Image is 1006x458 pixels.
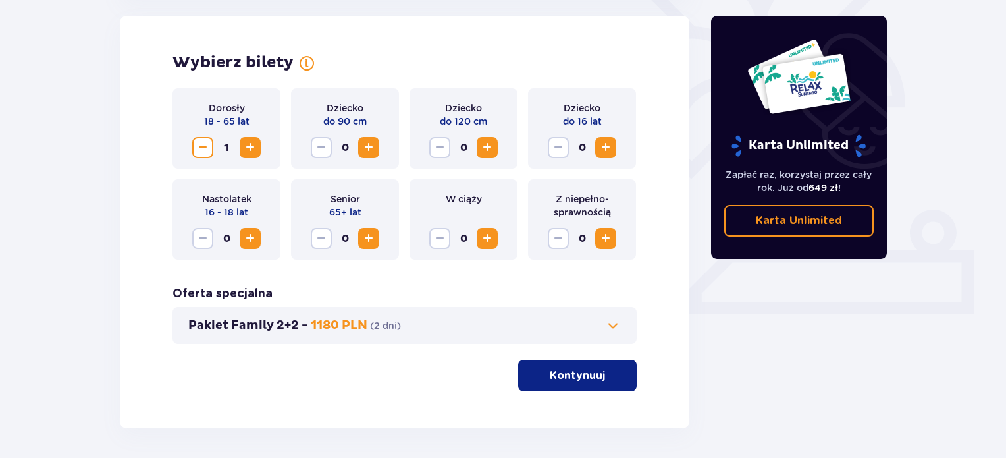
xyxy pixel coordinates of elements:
button: Zmniejsz [192,228,213,249]
button: Zmniejsz [548,228,569,249]
span: 1 [216,137,237,158]
p: do 16 lat [563,115,602,128]
span: 0 [571,137,593,158]
h2: Wybierz bilety [172,53,294,72]
span: 0 [453,137,474,158]
p: Dorosły [209,101,245,115]
button: Zwiększ [595,137,616,158]
span: 0 [334,137,356,158]
button: Zwiększ [477,228,498,249]
p: do 120 cm [440,115,487,128]
p: Pakiet Family 2+2 - [188,318,308,333]
p: Senior [331,192,360,206]
button: Zwiększ [477,137,498,158]
span: 0 [216,228,237,249]
p: 1180 PLN [311,318,367,333]
button: Zmniejsz [548,137,569,158]
button: Zmniejsz [429,137,450,158]
p: 16 - 18 lat [205,206,248,219]
h3: Oferta specjalna [172,286,273,302]
a: Karta Unlimited [724,205,874,237]
span: 0 [571,228,593,249]
p: Dziecko [445,101,482,115]
p: Z niepełno­sprawnością [539,192,625,219]
p: Nastolatek [202,192,251,206]
p: ( 2 dni ) [370,319,401,332]
button: Zmniejsz [311,228,332,249]
p: do 90 cm [323,115,367,128]
img: Dwie karty całoroczne do Suntago z napisem 'UNLIMITED RELAX', na białym tle z tropikalnymi liśćmi... [747,38,851,115]
p: Dziecko [327,101,363,115]
button: Zwiększ [595,228,616,249]
p: Kontynuuj [550,368,605,383]
p: 65+ lat [329,206,361,219]
span: 649 zł [808,183,838,193]
button: Pakiet Family 2+2 -1180 PLN(2 dni) [188,318,621,333]
p: Zapłać raz, korzystaj przez cały rok. Już od ! [724,168,874,194]
button: Zwiększ [358,137,379,158]
button: Zwiększ [240,228,261,249]
span: 0 [334,228,356,249]
button: Kontynuuj [518,360,637,391]
button: Zmniejsz [429,228,450,249]
button: Zwiększ [358,228,379,249]
p: Karta Unlimited [730,134,867,157]
p: 18 - 65 lat [204,115,250,128]
p: W ciąży [446,192,482,206]
button: Zwiększ [240,137,261,158]
p: Dziecko [564,101,600,115]
button: Zmniejsz [192,137,213,158]
button: Zmniejsz [311,137,332,158]
span: 0 [453,228,474,249]
p: Karta Unlimited [756,214,842,228]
